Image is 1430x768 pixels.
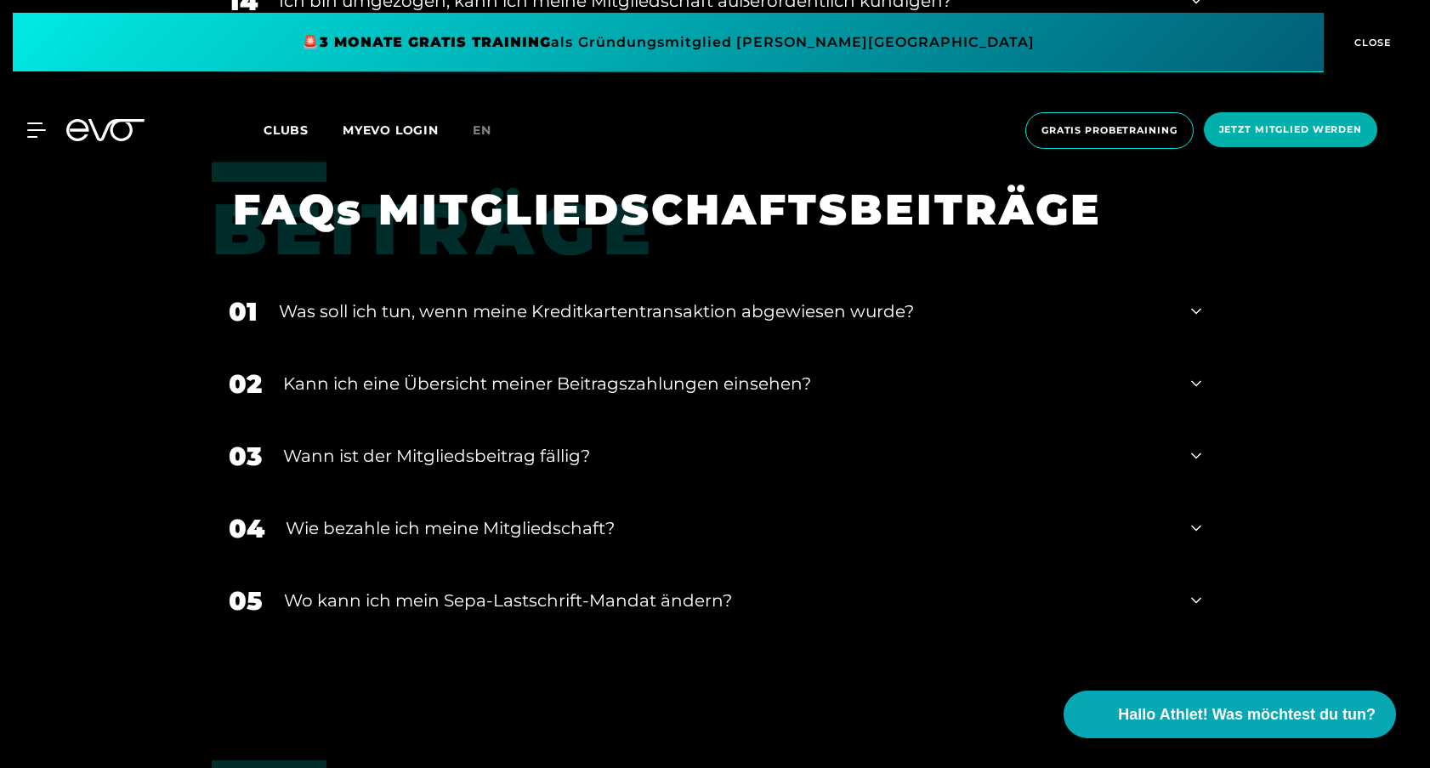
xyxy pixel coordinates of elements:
span: Hallo Athlet! Was möchtest du tun? [1118,703,1376,726]
a: Gratis Probetraining [1020,112,1199,149]
span: CLOSE [1350,35,1392,50]
div: Was soll ich tun, wenn meine Kreditkartentransaktion abgewiesen wurde? [279,299,1170,324]
div: Wann ist der Mitgliedsbeitrag fällig? [283,443,1170,469]
a: MYEVO LOGIN [343,122,439,138]
button: Hallo Athlet! Was möchtest du tun? [1064,691,1396,738]
div: 01 [229,293,258,331]
a: Clubs [264,122,343,138]
span: Jetzt Mitglied werden [1219,122,1362,137]
div: 05 [229,582,263,620]
h1: FAQs MITGLIEDSCHAFTSBEITRÄGE [233,182,1176,237]
span: Clubs [264,122,309,138]
button: CLOSE [1324,13,1417,72]
div: 03 [229,437,262,475]
a: en [473,121,512,140]
div: 04 [229,509,264,548]
div: 02 [229,365,262,403]
div: Kann ich eine Übersicht meiner Beitragszahlungen einsehen? [283,371,1170,396]
div: Wie bezahle ich meine Mitgliedschaft? [286,515,1170,541]
span: Gratis Probetraining [1041,123,1177,138]
div: Wo kann ich mein Sepa-Lastschrift-Mandat ändern? [284,588,1170,613]
a: Jetzt Mitglied werden [1199,112,1382,149]
span: en [473,122,491,138]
